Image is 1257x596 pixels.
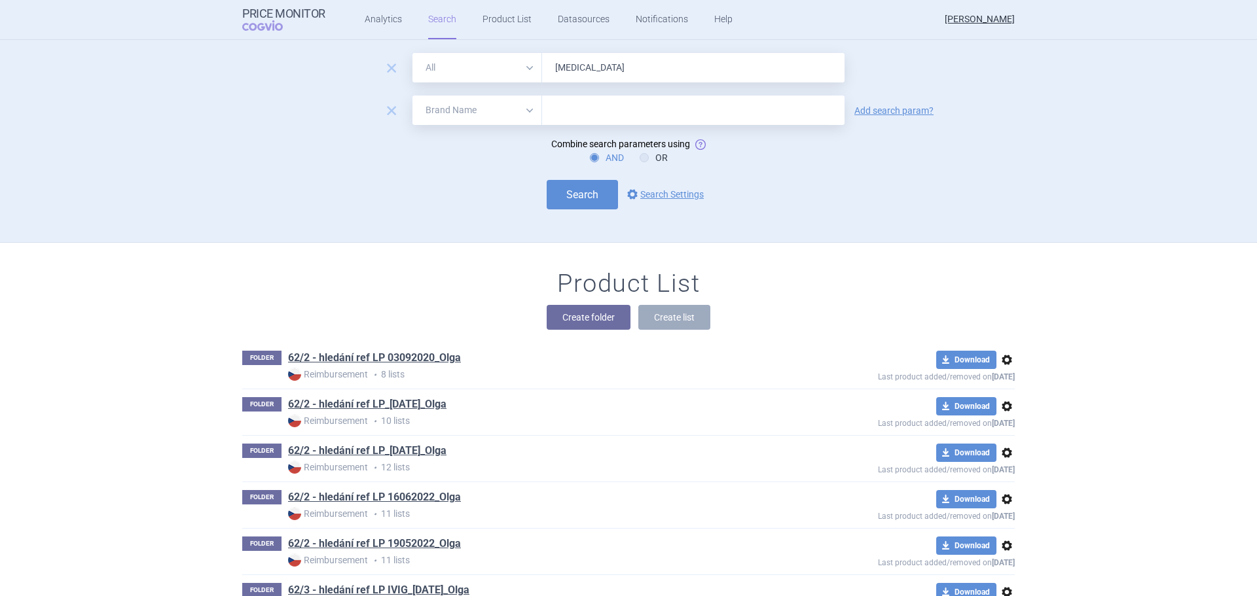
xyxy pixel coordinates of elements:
img: CZ [288,553,301,567]
p: 12 lists [288,461,783,474]
p: 10 lists [288,414,783,428]
button: Download [936,444,996,462]
button: Search [547,180,618,209]
a: Price MonitorCOGVIO [242,7,325,32]
button: Download [936,490,996,508]
strong: [DATE] [992,419,1015,428]
strong: Reimbursement [288,553,368,567]
p: Last product added/removed on [783,415,1015,428]
p: FOLDER [242,444,282,458]
strong: [DATE] [992,372,1015,381]
strong: [DATE] [992,558,1015,567]
h1: 62/2 - hledání ref LP_05 10 2022_Olga [288,397,446,414]
button: Download [936,397,996,415]
h1: 62/2 - hledání ref LP 16062022_Olga [288,490,461,507]
h1: Product List [557,269,700,299]
button: Download [936,536,996,555]
p: 8 lists [288,368,783,381]
img: CZ [288,368,301,381]
strong: Reimbursement [288,507,368,520]
p: FOLDER [242,490,282,504]
strong: [DATE] [992,512,1015,521]
strong: Reimbursement [288,368,368,381]
p: 11 lists [288,507,783,521]
a: 62/2 - hledání ref LP 03092020_Olga [288,351,461,365]
p: FOLDER [242,351,282,365]
a: 62/2 - hledání ref LP 16062022_Olga [288,490,461,504]
a: Search Settings [625,186,704,202]
button: Create folder [547,305,630,330]
p: 11 lists [288,553,783,567]
span: Combine search parameters using [551,139,690,149]
a: 62/2 - hledání ref LP_[DATE]_Olga [288,444,446,458]
button: Create list [638,305,710,330]
a: 62/2 - hledání ref LP_[DATE]_Olga [288,397,446,412]
img: CZ [288,507,301,520]
label: OR [640,151,668,164]
p: Last product added/removed on [783,462,1015,474]
a: Add search param? [854,106,934,115]
i: • [368,554,381,567]
p: FOLDER [242,536,282,551]
a: 62/2 - hledání ref LP 19052022_Olga [288,536,461,551]
p: FOLDER [242,397,282,412]
button: Download [936,351,996,369]
h1: 62/2 - hledání ref LP 03092020_Olga [288,351,461,368]
i: • [368,461,381,474]
i: • [368,508,381,521]
strong: Reimbursement [288,461,368,474]
img: CZ [288,414,301,427]
img: CZ [288,461,301,474]
p: Last product added/removed on [783,369,1015,381]
span: COGVIO [242,20,301,31]
strong: Reimbursement [288,414,368,427]
strong: Price Monitor [242,7,325,20]
i: • [368,415,381,428]
i: • [368,368,381,381]
h1: 62/2 - hledání ref LP_11 05 2023_Olga [288,444,446,461]
p: Last product added/removed on [783,555,1015,567]
h1: 62/2 - hledání ref LP 19052022_Olga [288,536,461,553]
strong: [DATE] [992,465,1015,474]
p: Last product added/removed on [783,508,1015,521]
label: AND [590,151,624,164]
